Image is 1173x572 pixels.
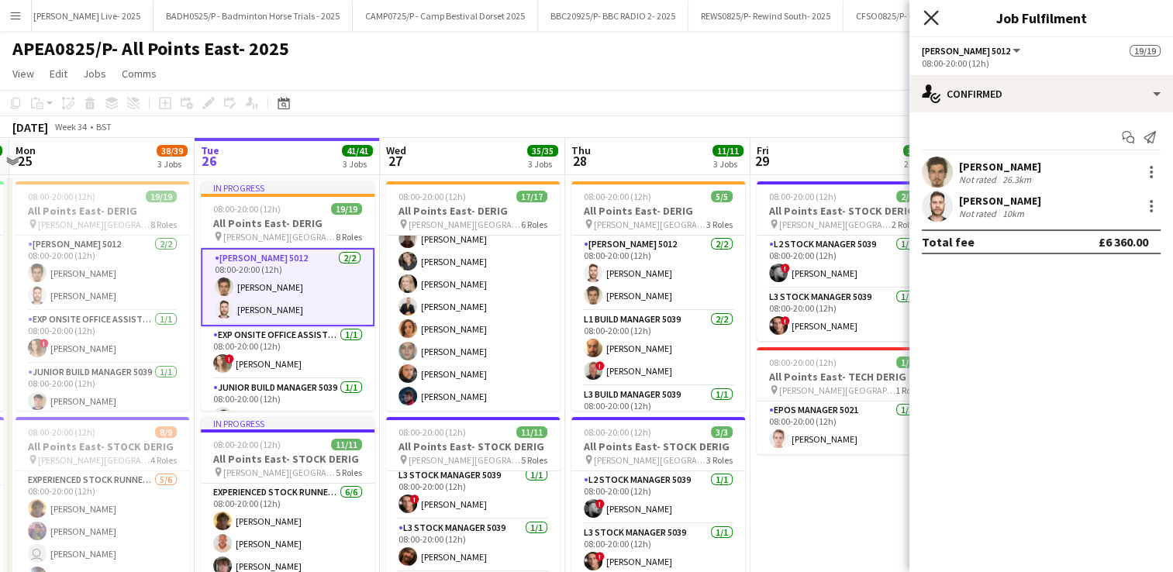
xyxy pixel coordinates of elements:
h3: Job Fulfilment [909,8,1173,28]
span: Carpenter 5012 [922,45,1010,57]
span: 2 Roles [892,219,918,230]
h3: All Points East- DERIG [201,216,374,230]
span: ! [595,552,605,561]
h1: APEA0825/P- All Points East- 2025 [12,37,289,60]
h3: All Points East- DERIG [571,204,745,218]
app-card-role: [PERSON_NAME] 50122/208:00-20:00 (12h)[PERSON_NAME][PERSON_NAME] [201,248,374,326]
span: [PERSON_NAME][GEOGRAPHIC_DATA] [223,231,336,243]
span: View [12,67,34,81]
button: CFSO0825/P- Carfest South- 2025 [844,1,998,31]
h3: All Points East- DERIG [386,204,560,218]
span: [PERSON_NAME][GEOGRAPHIC_DATA] [594,219,706,230]
app-card-role: L3 Stock Manager 50391/108:00-20:00 (12h)[PERSON_NAME] [386,519,560,572]
span: 26 [198,152,219,170]
span: 19/19 [331,203,362,215]
span: ! [595,499,605,508]
span: Jobs [83,67,106,81]
span: 5 Roles [521,454,547,466]
span: 5/5 [711,191,733,202]
span: Wed [386,143,406,157]
span: Tue [201,143,219,157]
span: ! [225,354,234,364]
app-card-role: [PERSON_NAME] 50122/208:00-20:00 (12h)[PERSON_NAME][PERSON_NAME] [571,236,745,311]
span: ! [595,361,605,370]
span: ! [410,494,419,504]
span: 27 [384,152,406,170]
span: 19/19 [1130,45,1161,57]
div: 26.3km [999,174,1034,185]
span: 8/9 [155,426,177,438]
button: BADH0525/P - Badminton Horse Trials - 2025 [154,1,353,31]
span: 17/17 [516,191,547,202]
div: [DATE] [12,119,48,135]
span: Comms [122,67,157,81]
button: CAMP0725/P - Camp Bestival Dorset 2025 [353,1,538,31]
span: 3 Roles [706,219,733,230]
div: Not rated [959,174,999,185]
span: Edit [50,67,67,81]
span: [PERSON_NAME][GEOGRAPHIC_DATA] [38,454,150,466]
app-card-role: Exp Onsite Office Assistant 50121/108:00-20:00 (12h)![PERSON_NAME] [201,326,374,379]
span: 08:00-20:00 (12h) [398,191,466,202]
app-card-role: Exp Onsite Office Assistant 50121/108:00-20:00 (12h)![PERSON_NAME] [16,311,189,364]
div: 3 Jobs [713,158,743,170]
app-job-card: 08:00-20:00 (12h)17/17All Points East- DERIG [PERSON_NAME][GEOGRAPHIC_DATA]6 RolesExperienced Bui... [386,181,560,411]
span: 08:00-20:00 (12h) [769,357,837,368]
button: [PERSON_NAME] 5012 [922,45,1023,57]
span: 08:00-20:00 (12h) [584,426,651,438]
span: Mon [16,143,36,157]
a: Comms [116,64,163,84]
span: 38/39 [157,145,188,157]
div: Total fee [922,234,975,250]
button: REWS0825/P- Rewind South- 2025 [688,1,844,31]
div: In progress [201,417,374,429]
div: 08:00-20:00 (12h)2/2All Points East- STOCK DERIG [PERSON_NAME][GEOGRAPHIC_DATA]2 RolesL2 Stock Ma... [757,181,930,341]
app-card-role: Experienced Build Crew 50109/909:00-19:00 (10h)[PERSON_NAME][PERSON_NAME][PERSON_NAME][PERSON_NAM... [386,179,560,412]
app-card-role: Junior Build Manager 50391/108:00-20:00 (12h)[PERSON_NAME] [201,379,374,432]
app-card-role: Junior Build Manager 50391/108:00-20:00 (12h)[PERSON_NAME] [16,364,189,416]
span: [PERSON_NAME][GEOGRAPHIC_DATA] [594,454,706,466]
h3: All Points East- TECH DERIG [757,370,930,384]
span: 5 Roles [336,467,362,478]
span: 4 Roles [150,454,177,466]
span: 3/3 [903,145,925,157]
div: 3 Jobs [528,158,557,170]
div: 2 Jobs [904,158,928,170]
span: 08:00-20:00 (12h) [28,191,95,202]
span: 3/3 [711,426,733,438]
app-card-role: L1 Build Manager 50392/208:00-20:00 (12h)[PERSON_NAME]![PERSON_NAME] [571,311,745,386]
h3: All Points East- STOCK DERIG [757,204,930,218]
span: 28 [569,152,591,170]
span: [PERSON_NAME][GEOGRAPHIC_DATA] [38,219,150,230]
app-card-role: EPOS Manager 50211/108:00-20:00 (12h)[PERSON_NAME] [757,401,930,454]
app-card-role: L3 Stock Manager 50391/108:00-20:00 (12h)![PERSON_NAME] [757,288,930,341]
div: [PERSON_NAME] [959,160,1041,174]
span: 6 Roles [521,219,547,230]
div: 10km [999,208,1027,219]
div: Not rated [959,208,999,219]
span: Thu [571,143,591,157]
app-card-role: [PERSON_NAME] 50122/208:00-20:00 (12h)[PERSON_NAME][PERSON_NAME] [16,236,189,311]
h3: All Points East- STOCK DERIG [201,452,374,466]
div: Confirmed [909,75,1173,112]
span: [PERSON_NAME][GEOGRAPHIC_DATA] [409,454,521,466]
span: ! [40,339,49,348]
span: 1/1 [896,357,918,368]
span: 8 Roles [150,219,177,230]
app-job-card: 08:00-20:00 (12h)5/5All Points East- DERIG [PERSON_NAME][GEOGRAPHIC_DATA]3 Roles[PERSON_NAME] 501... [571,181,745,411]
h3: All Points East- STOCK DERIG [386,439,560,453]
app-job-card: In progress08:00-20:00 (12h)19/19All Points East- DERIG [PERSON_NAME][GEOGRAPHIC_DATA]8 Roles[PER... [201,181,374,411]
span: 29 [754,152,769,170]
span: 08:00-20:00 (12h) [584,191,651,202]
span: [PERSON_NAME][GEOGRAPHIC_DATA] [779,384,895,396]
span: 8 Roles [336,231,362,243]
span: [PERSON_NAME][GEOGRAPHIC_DATA] [779,219,892,230]
a: View [6,64,40,84]
span: 08:00-20:00 (12h) [28,426,95,438]
h3: All Points East- STOCK DERIG [16,439,189,453]
div: In progress [201,181,374,194]
app-job-card: 08:00-20:00 (12h)1/1All Points East- TECH DERIG [PERSON_NAME][GEOGRAPHIC_DATA]1 RoleEPOS Manager ... [757,347,930,454]
app-job-card: 08:00-20:00 (12h)19/19All Points East- DERIG [PERSON_NAME][GEOGRAPHIC_DATA]8 Roles[PERSON_NAME] 5... [16,181,189,411]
